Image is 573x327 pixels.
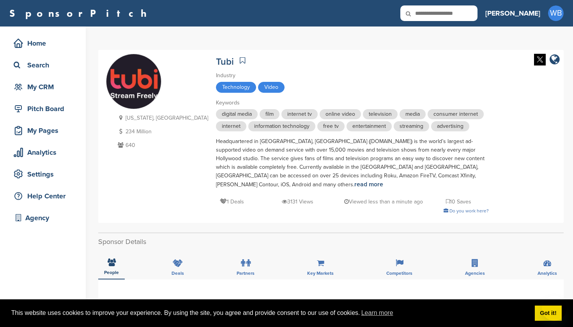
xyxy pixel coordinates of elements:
[344,197,423,207] p: Viewed less than a minute ago
[216,99,489,107] div: Keywords
[8,143,78,161] a: Analytics
[237,271,255,276] span: Partners
[431,121,469,131] span: advertising
[465,271,485,276] span: Agencies
[8,122,78,140] a: My Pages
[8,187,78,205] a: Help Center
[116,127,208,136] p: 234 Million
[8,209,78,227] a: Agency
[12,80,78,94] div: My CRM
[106,54,161,110] img: Sponsorpitch & Tubi
[216,71,489,80] div: Industry
[258,82,285,93] span: Video
[98,237,564,247] h2: Sponsor Details
[116,140,208,150] p: 640
[301,298,314,306] a: here
[9,8,152,18] a: SponsorPitch
[307,271,334,276] span: Key Markets
[394,121,429,131] span: streaming
[400,109,426,119] span: media
[216,56,234,67] a: Tubi
[354,180,383,188] a: read more
[12,36,78,50] div: Home
[12,58,78,72] div: Search
[12,167,78,181] div: Settings
[216,109,258,119] span: digital media
[347,121,392,131] span: entertainment
[446,197,471,207] p: 10 Saves
[282,197,313,207] p: 3131 Views
[281,109,318,119] span: internet tv
[542,296,567,321] iframe: Button to launch messaging window
[538,271,557,276] span: Analytics
[8,34,78,52] a: Home
[8,165,78,183] a: Settings
[320,109,361,119] span: online video
[248,121,315,131] span: information technology
[485,5,540,22] a: [PERSON_NAME]
[172,271,184,276] span: Deals
[104,270,119,275] span: People
[116,113,208,123] p: [US_STATE], [GEOGRAPHIC_DATA]
[428,109,484,119] span: consumer internet
[317,121,345,131] span: free tv
[260,109,279,119] span: film
[12,189,78,203] div: Help Center
[12,102,78,116] div: Pitch Board
[8,78,78,96] a: My CRM
[444,208,489,214] a: Do you work here?
[535,306,562,321] a: dismiss cookie message
[8,56,78,74] a: Search
[12,211,78,225] div: Agency
[534,54,546,65] img: Twitter white
[12,145,78,159] div: Analytics
[550,54,560,67] a: company link
[11,307,529,319] span: This website uses cookies to improve your experience. By using the site, you agree and provide co...
[360,307,394,319] a: learn more about cookies
[8,100,78,118] a: Pitch Board
[548,5,564,21] span: WB
[216,137,489,189] div: Headquartered in [GEOGRAPHIC_DATA], [GEOGRAPHIC_DATA] ([DOMAIN_NAME]) is the world’s largest ad-s...
[220,197,244,207] p: 1 Deals
[386,271,412,276] span: Competitors
[363,109,398,119] span: television
[449,208,489,214] span: Do you work here?
[12,124,78,138] div: My Pages
[485,8,540,19] h3: [PERSON_NAME]
[216,121,246,131] span: internet
[216,82,256,93] span: Technology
